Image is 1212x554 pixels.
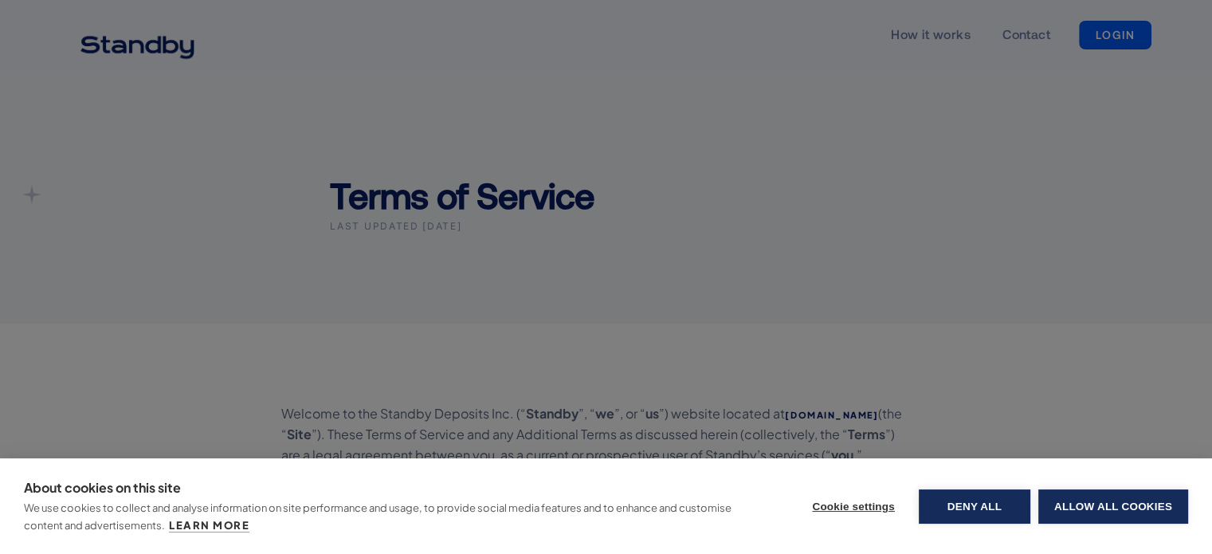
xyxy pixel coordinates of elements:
button: Cookie settings [796,489,911,524]
a: Learn more [169,519,249,532]
button: Deny all [919,489,1030,524]
button: Allow all cookies [1038,489,1188,524]
p: We use cookies to collect and analyse information on site performance and usage, to provide socia... [24,501,732,532]
strong: About cookies on this site [24,479,181,496]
